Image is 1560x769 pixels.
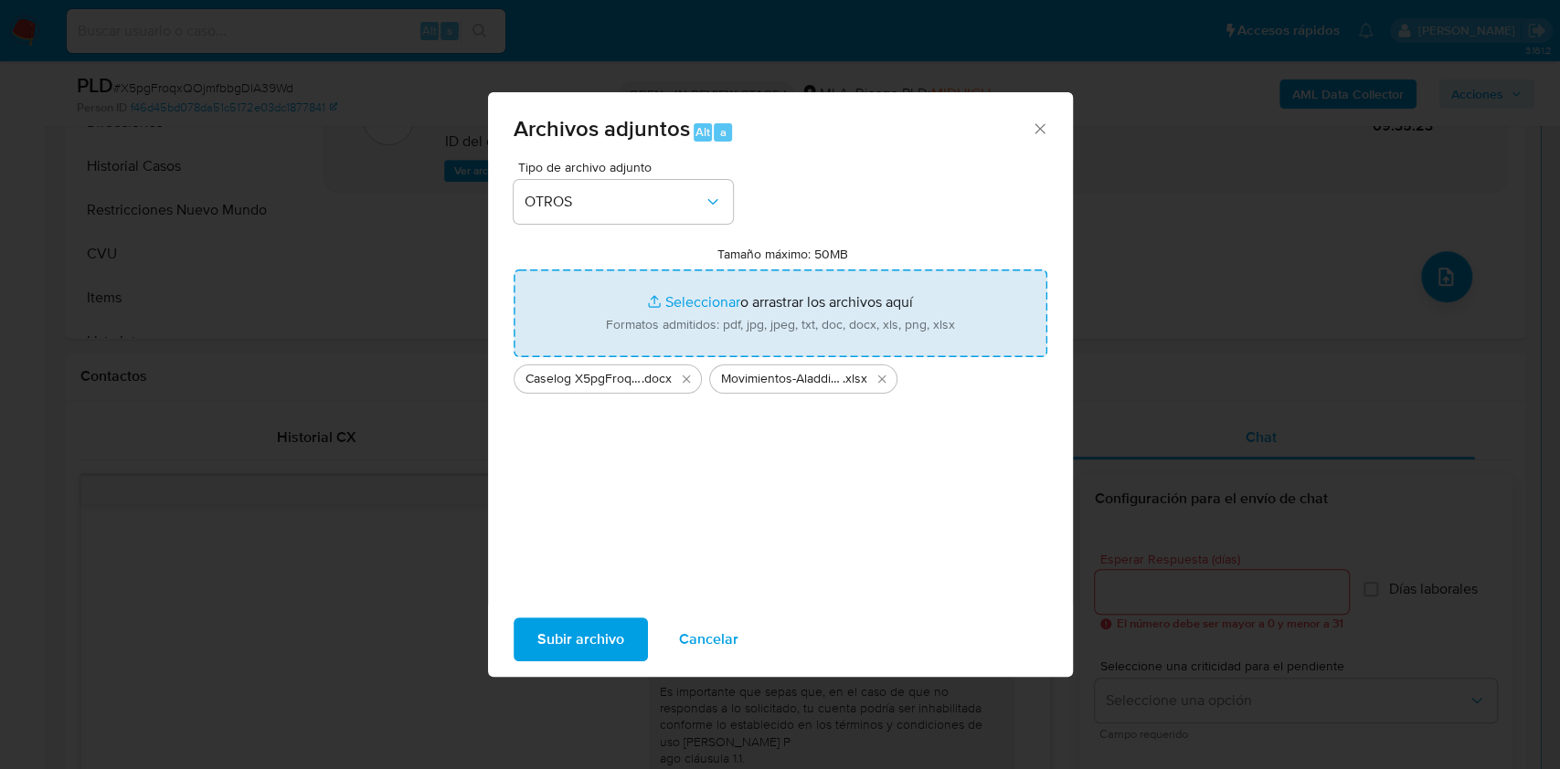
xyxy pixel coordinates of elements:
[525,193,704,211] span: OTROS
[1031,120,1047,136] button: Cerrar
[514,617,648,661] button: Subir archivo
[518,161,738,174] span: Tipo de archivo adjunto
[721,370,843,388] span: Movimientos-Aladdin- [PERSON_NAME]
[537,619,624,659] span: Subir archivo
[717,246,848,262] label: Tamaño máximo: 50MB
[871,368,893,390] button: Eliminar Movimientos-Aladdin- Luis Marcelo Cano.xlsx
[514,357,1047,394] ul: Archivos seleccionados
[695,123,710,141] span: Alt
[514,112,690,144] span: Archivos adjuntos
[655,617,762,661] button: Cancelar
[720,123,727,141] span: a
[679,619,738,659] span: Cancelar
[675,368,697,390] button: Eliminar Caselog X5pgFroqxQOjmfbbgDlA39Wd.docx
[642,370,672,388] span: .docx
[525,370,642,388] span: Caselog X5pgFroqxQOjmfbbgDlA39Wd
[843,370,867,388] span: .xlsx
[514,180,733,224] button: OTROS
